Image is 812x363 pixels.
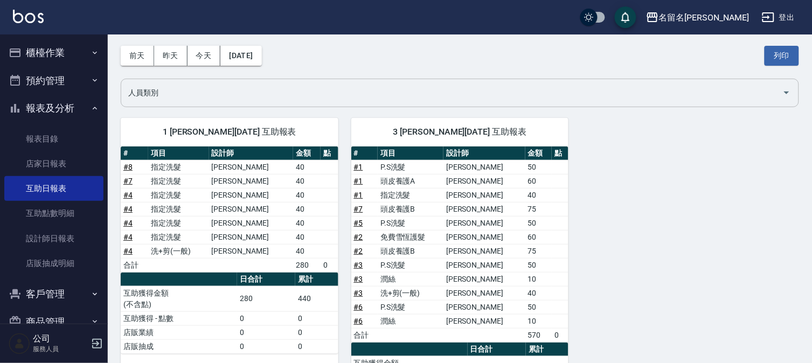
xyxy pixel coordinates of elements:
[525,230,552,244] td: 60
[13,10,44,23] img: Logo
[758,8,799,27] button: 登出
[642,6,753,29] button: 名留名[PERSON_NAME]
[778,84,795,101] button: Open
[121,311,237,325] td: 互助獲得 - 點數
[295,273,338,287] th: 累計
[378,258,443,272] td: P.S洗髮
[378,146,443,160] th: 項目
[123,163,133,171] a: #8
[4,127,103,151] a: 報表目錄
[4,176,103,201] a: 互助日報表
[237,325,295,339] td: 0
[148,202,209,216] td: 指定洗髮
[148,160,209,174] td: 指定洗髮
[121,273,338,354] table: a dense table
[4,280,103,308] button: 客戶管理
[209,146,294,160] th: 設計師
[209,216,294,230] td: [PERSON_NAME]
[293,216,321,230] td: 40
[615,6,636,28] button: save
[552,146,568,160] th: 點
[121,286,237,311] td: 互助獲得金額 (不含點)
[354,289,363,297] a: #3
[659,11,749,24] div: 名留名[PERSON_NAME]
[123,233,133,241] a: #4
[765,46,799,66] button: 列印
[293,160,321,174] td: 40
[134,127,325,137] span: 1 [PERSON_NAME][DATE] 互助報表
[148,244,209,258] td: 洗+剪(一般)
[354,261,363,269] a: #3
[443,202,525,216] td: [PERSON_NAME]
[123,177,133,185] a: #7
[4,251,103,276] a: 店販抽成明細
[295,339,338,353] td: 0
[525,188,552,202] td: 40
[378,272,443,286] td: 潤絲
[293,146,321,160] th: 金額
[525,160,552,174] td: 50
[123,219,133,227] a: #4
[378,160,443,174] td: P.S洗髮
[525,286,552,300] td: 40
[4,226,103,251] a: 設計師日報表
[4,39,103,67] button: 櫃檯作業
[443,174,525,188] td: [PERSON_NAME]
[123,191,133,199] a: #4
[354,163,363,171] a: #1
[4,151,103,176] a: 店家日報表
[121,258,148,272] td: 合計
[351,146,378,160] th: #
[525,328,552,342] td: 570
[293,258,321,272] td: 280
[293,230,321,244] td: 40
[209,202,294,216] td: [PERSON_NAME]
[295,311,338,325] td: 0
[121,146,338,273] table: a dense table
[123,205,133,213] a: #4
[188,46,221,66] button: 今天
[123,247,133,255] a: #4
[378,216,443,230] td: P.S洗髮
[148,188,209,202] td: 指定洗髮
[443,314,525,328] td: [PERSON_NAME]
[525,174,552,188] td: 60
[443,300,525,314] td: [PERSON_NAME]
[33,333,88,344] h5: 公司
[209,188,294,202] td: [PERSON_NAME]
[443,146,525,160] th: 設計師
[525,272,552,286] td: 10
[121,146,148,160] th: #
[354,191,363,199] a: #1
[148,216,209,230] td: 指定洗髮
[209,244,294,258] td: [PERSON_NAME]
[354,303,363,311] a: #6
[237,286,295,311] td: 280
[552,328,568,342] td: 0
[220,46,261,66] button: [DATE]
[354,275,363,283] a: #3
[525,146,552,160] th: 金額
[378,300,443,314] td: P.S洗髮
[351,328,378,342] td: 合計
[354,177,363,185] a: #1
[121,46,154,66] button: 前天
[354,233,363,241] a: #2
[121,325,237,339] td: 店販業績
[526,343,568,357] th: 累計
[209,230,294,244] td: [PERSON_NAME]
[443,286,525,300] td: [PERSON_NAME]
[293,188,321,202] td: 40
[354,317,363,325] a: #6
[443,258,525,272] td: [PERSON_NAME]
[4,308,103,336] button: 商品管理
[4,94,103,122] button: 報表及分析
[154,46,188,66] button: 昨天
[443,188,525,202] td: [PERSON_NAME]
[209,174,294,188] td: [PERSON_NAME]
[525,244,552,258] td: 75
[378,202,443,216] td: 頭皮養護B
[443,272,525,286] td: [PERSON_NAME]
[468,343,526,357] th: 日合計
[293,202,321,216] td: 40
